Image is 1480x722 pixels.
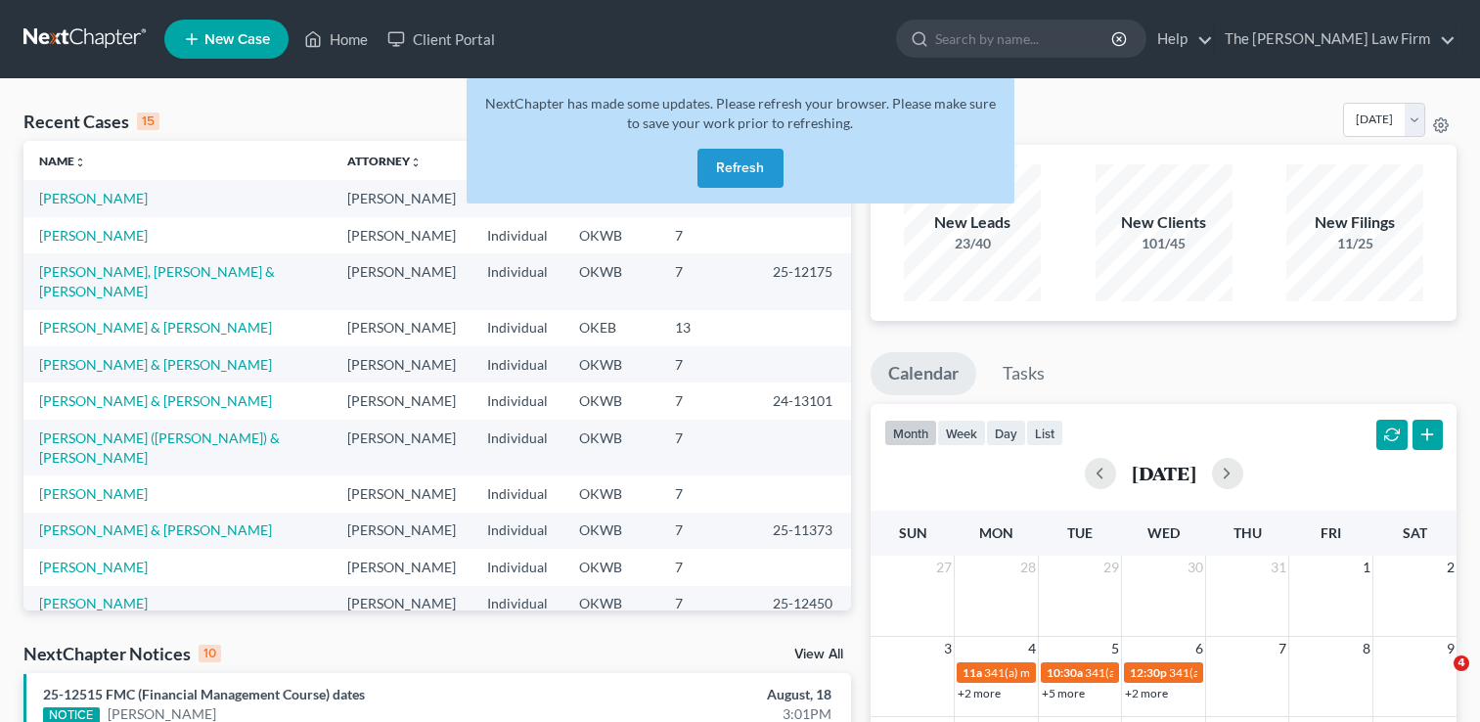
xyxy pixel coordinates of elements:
a: Attorneyunfold_more [347,154,422,168]
td: [PERSON_NAME] [332,253,471,309]
td: OKWB [563,420,659,475]
td: [PERSON_NAME] [332,346,471,383]
td: Individual [471,549,563,585]
td: OKWB [563,475,659,512]
span: 31 [1269,556,1288,579]
a: View All [794,648,843,661]
div: NextChapter Notices [23,642,221,665]
td: [PERSON_NAME] [332,180,471,216]
a: Help [1147,22,1213,57]
span: Sun [899,524,927,541]
span: 6 [1193,637,1205,660]
td: 24-13101 [757,383,851,419]
td: Individual [471,513,563,549]
td: OKWB [563,217,659,253]
td: [PERSON_NAME] [332,513,471,549]
div: New Clients [1096,211,1233,234]
a: +5 more [1042,686,1085,700]
iframe: Intercom live chat [1413,655,1460,702]
span: 5 [1109,637,1121,660]
td: Individual [471,253,563,309]
span: Wed [1147,524,1180,541]
a: [PERSON_NAME] [39,227,148,244]
span: 27 [934,556,954,579]
a: Calendar [871,352,976,395]
a: +2 more [1125,686,1168,700]
td: 25-11373 [757,513,851,549]
td: [PERSON_NAME] [332,549,471,585]
td: OKWB [563,549,659,585]
td: [PERSON_NAME] [332,586,471,622]
span: 341(a) meeting for [PERSON_NAME] & [PERSON_NAME] [1085,665,1377,680]
span: Sat [1403,524,1427,541]
a: [PERSON_NAME] & [PERSON_NAME] [39,356,272,373]
span: 7 [1277,637,1288,660]
span: 341(a) meeting for [PERSON_NAME] & [PERSON_NAME] [1169,665,1461,680]
span: 3 [942,637,954,660]
td: 7 [659,383,757,419]
td: OKWB [563,513,659,549]
div: 23/40 [904,234,1041,253]
td: Individual [471,586,563,622]
td: 7 [659,420,757,475]
span: 4 [1454,655,1469,671]
td: OKWB [563,383,659,419]
td: [PERSON_NAME] [332,383,471,419]
td: 7 [659,253,757,309]
a: [PERSON_NAME] [39,485,148,502]
div: New Leads [904,211,1041,234]
span: 10:30a [1047,665,1083,680]
a: [PERSON_NAME] [39,190,148,206]
span: 30 [1186,556,1205,579]
td: OKWB [563,586,659,622]
td: Individual [471,217,563,253]
button: week [937,420,986,446]
td: Individual [471,475,563,512]
span: Tue [1067,524,1093,541]
td: Individual [471,310,563,346]
td: 7 [659,217,757,253]
a: 25-12515 FMC (Financial Management Course) dates [43,686,365,702]
a: [PERSON_NAME] & [PERSON_NAME] [39,319,272,336]
td: 25-12175 [757,253,851,309]
div: August, 18 [582,685,831,704]
td: Individual [471,420,563,475]
span: 1 [1361,556,1372,579]
span: 341(a) meeting for [PERSON_NAME] [984,665,1173,680]
span: 28 [1018,556,1038,579]
div: 10 [199,645,221,662]
td: 7 [659,513,757,549]
span: 4 [1026,637,1038,660]
td: [PERSON_NAME] [332,217,471,253]
button: month [884,420,937,446]
div: New Filings [1286,211,1423,234]
button: day [986,420,1026,446]
td: 7 [659,475,757,512]
a: [PERSON_NAME] [39,595,148,611]
td: Individual [471,346,563,383]
div: 15 [137,113,159,130]
span: Thu [1233,524,1262,541]
td: [PERSON_NAME] [332,475,471,512]
h2: [DATE] [1132,463,1196,483]
i: unfold_more [74,157,86,168]
span: Fri [1321,524,1341,541]
div: Recent Cases [23,110,159,133]
a: Home [294,22,378,57]
a: [PERSON_NAME] [39,559,148,575]
td: 13 [659,310,757,346]
span: New Case [204,32,270,47]
a: The [PERSON_NAME] Law Firm [1215,22,1456,57]
a: Nameunfold_more [39,154,86,168]
span: 12:30p [1130,665,1167,680]
td: 7 [659,549,757,585]
td: OKWB [563,346,659,383]
span: NextChapter has made some updates. Please refresh your browser. Please make sure to save your wor... [485,95,996,131]
td: OKEB [563,310,659,346]
div: 11/25 [1286,234,1423,253]
div: 101/45 [1096,234,1233,253]
td: Individual [471,383,563,419]
a: [PERSON_NAME] ([PERSON_NAME]) & [PERSON_NAME] [39,429,280,466]
span: 8 [1361,637,1372,660]
a: +2 more [958,686,1001,700]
